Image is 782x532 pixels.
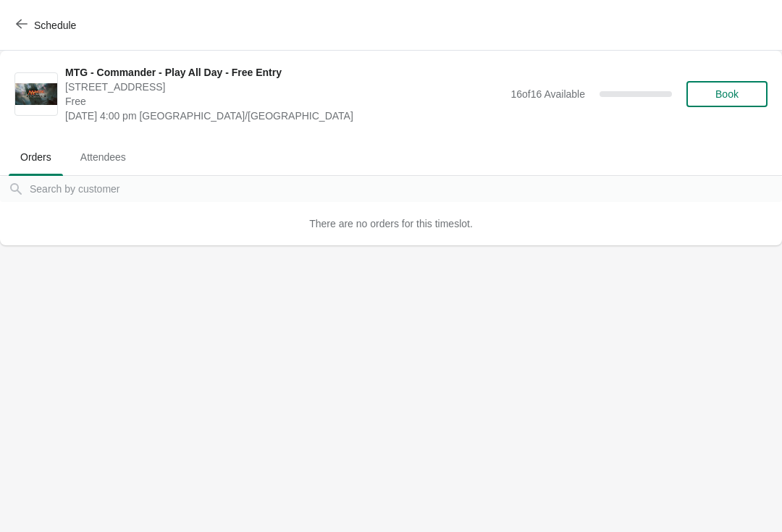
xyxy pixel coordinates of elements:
span: Orders [9,144,63,170]
span: Attendees [69,144,138,170]
span: [DATE] 4:00 pm [GEOGRAPHIC_DATA]/[GEOGRAPHIC_DATA] [65,109,503,123]
button: Schedule [7,12,88,38]
button: Book [686,81,768,107]
span: 16 of 16 Available [510,88,585,100]
input: Search by customer [29,176,782,202]
span: There are no orders for this timeslot. [309,218,473,229]
span: Book [715,88,739,100]
span: [STREET_ADDRESS] [65,80,503,94]
img: MTG - Commander - Play All Day - Free Entry [15,83,57,106]
span: Free [65,94,503,109]
span: MTG - Commander - Play All Day - Free Entry [65,65,503,80]
span: Schedule [34,20,76,31]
